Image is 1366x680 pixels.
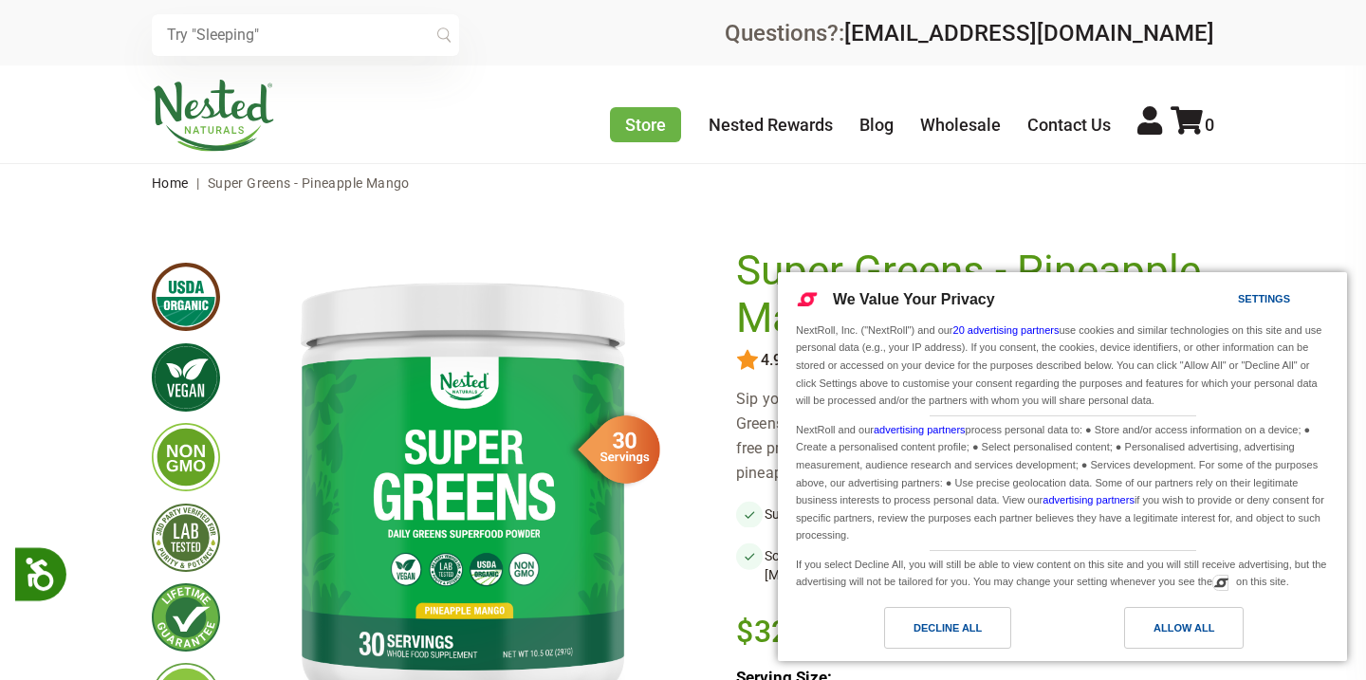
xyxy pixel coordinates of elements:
[152,504,220,572] img: thirdpartytested
[736,248,1205,341] h1: Super Greens - Pineapple Mango
[208,175,410,191] span: Super Greens - Pineapple Mango
[736,611,834,652] span: $32.95
[789,607,1062,658] a: Decline All
[792,416,1333,546] div: NextRoll and our process personal data to: ● Store and/or access information on a device; ● Creat...
[1062,607,1336,658] a: Allow All
[736,501,975,527] li: Supports Gut Health
[1043,494,1135,505] a: advertising partners
[152,583,220,652] img: lifetimeguarantee
[736,542,975,588] li: Soothes Digestion and Eases [MEDICAL_DATA]
[1154,617,1214,638] div: Allow All
[792,551,1333,593] div: If you select Decline All, you will still be able to view content on this site and you will still...
[152,343,220,412] img: vegan
[759,352,782,369] span: 4.9
[792,320,1333,412] div: NextRoll, Inc. ("NextRoll") and our use cookies and similar technologies on this site and use per...
[736,387,1214,486] div: Sip your way to a healthier gut and improved nutrition with Super Greens. Our one-scoop superfood...
[152,164,1214,202] nav: breadcrumbs
[1238,288,1290,309] div: Settings
[725,22,1214,45] div: Questions?:
[844,20,1214,46] a: [EMAIL_ADDRESS][DOMAIN_NAME]
[610,107,681,142] a: Store
[152,263,220,331] img: usdaorganic
[1205,284,1250,319] a: Settings
[1205,115,1214,135] span: 0
[152,80,275,152] img: Nested Naturals
[192,175,204,191] span: |
[920,115,1001,135] a: Wholesale
[1171,115,1214,135] a: 0
[152,14,459,56] input: Try "Sleeping"
[709,115,833,135] a: Nested Rewards
[874,424,966,435] a: advertising partners
[736,349,759,372] img: star.svg
[152,423,220,491] img: gmofree
[565,409,660,490] img: sg-servings-30.png
[914,617,982,638] div: Decline All
[859,115,894,135] a: Blog
[833,291,995,307] span: We Value Your Privacy
[953,324,1060,336] a: 20 advertising partners
[152,175,189,191] a: Home
[1027,115,1111,135] a: Contact Us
